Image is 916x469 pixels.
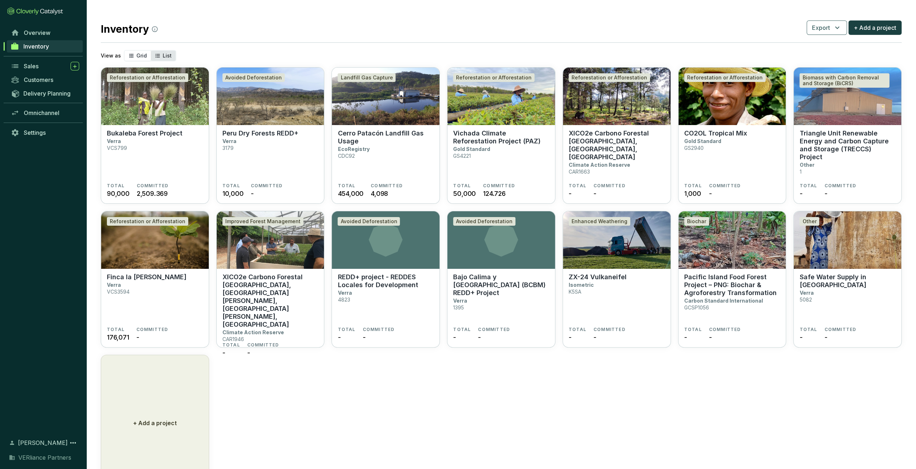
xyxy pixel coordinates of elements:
[7,127,83,139] a: Settings
[107,189,130,198] span: 90,000
[107,217,188,226] div: Reforestation or Afforestation
[136,332,139,342] span: -
[684,273,780,297] p: Pacific Island Food Forest Project – PNG: Biochar & Agroforestry Transformation
[793,67,902,204] a: Triangle Unit Renewable Energy and Carbon Capture and Storage (TRECCS) ProjectBiomass with Carbon...
[24,76,53,83] span: Customers
[794,68,901,125] img: Triangle Unit Renewable Energy and Carbon Capture and Storage (TRECCS) Project
[107,129,182,137] p: Bukaleba Forest Project
[709,332,712,342] span: -
[371,189,388,198] span: 4,098
[453,217,515,226] div: Avoided Deforestation
[331,211,440,348] a: Avoided DeforestationREDD+ project - REDDES Locales for DevelopmentVerra4823TOTAL-COMMITTED-
[453,189,476,198] span: 50,000
[338,146,369,152] p: EcoRegistry
[362,332,365,342] span: -
[137,183,169,189] span: COMMITTED
[24,29,50,36] span: Overview
[684,304,709,311] p: GCSP1056
[684,332,687,342] span: -
[107,273,186,281] p: Finca la [PERSON_NAME]
[23,43,49,50] span: Inventory
[799,183,817,189] span: TOTAL
[222,217,303,226] div: Improved Forest Management
[848,20,902,35] button: + Add a project
[247,348,250,358] span: -
[799,327,817,332] span: TOTAL
[338,189,364,198] span: 454,000
[247,342,279,348] span: COMMITTED
[107,282,121,288] p: Verra
[569,273,627,281] p: ZX-24 Vulkaneifel
[222,329,284,335] p: Climate Action Reserve
[7,40,83,52] a: Inventory
[371,183,403,189] span: COMMITTED
[684,183,702,189] span: TOTAL
[684,129,747,137] p: CO2OL Tropical Mix
[101,22,158,37] h2: Inventory
[338,332,340,342] span: -
[447,211,555,348] a: Avoided DeforestationBajo Calima y [GEOGRAPHIC_DATA] (BCBM) REDD+ ProjectVerra1395TOTAL-COMMITTED-
[684,298,763,304] p: Carbon Standard International
[453,129,549,145] p: Vichada Climate Reforestation Project (PAZ)
[569,162,630,168] p: Climate Action Reserve
[24,63,39,70] span: Sales
[107,327,125,332] span: TOTAL
[569,282,594,288] p: Isometric
[569,189,572,198] span: -
[799,169,801,175] p: 1
[569,332,572,342] span: -
[563,68,671,125] img: XICO2e Carbono Forestal Ejido Pueblo Nuevo, Durango, México
[453,153,471,159] p: GS4221
[854,23,896,32] span: + Add a project
[107,138,121,144] p: Verra
[594,183,626,189] span: COMMITTED
[569,289,581,295] p: K5SA
[799,189,802,198] span: -
[251,183,283,189] span: COMMITTED
[332,68,439,125] img: Cerro Patacón Landfill Gas Usage
[684,189,701,198] span: 1,000
[222,145,234,151] p: 3179
[453,146,490,152] p: Gold Standard
[799,273,895,289] p: Safe Water Supply in [GEOGRAPHIC_DATA]
[23,90,71,97] span: Delivery Planning
[101,68,209,125] img: Bukaleba Forest Project
[101,67,209,204] a: Bukaleba Forest ProjectReforestation or AfforestationBukaleba Forest ProjectVerraVCS799TOTAL90,00...
[684,145,704,151] p: GS2940
[563,211,671,269] img: ZX-24 Vulkaneifel
[222,129,298,137] p: Peru Dry Forests REDD+
[569,217,630,226] div: Enhanced Weathering
[453,183,471,189] span: TOTAL
[338,73,396,82] div: Landfill Gas Capture
[569,327,586,332] span: TOTAL
[678,211,786,269] img: Pacific Island Food Forest Project – PNG: Biochar & Agroforestry Transformation
[217,211,324,269] img: XICO2e Carbono Forestal Ejido Noh Bec, Municipio de Felipe Carrillo Puerto, Estado de Quintana Ro...
[678,67,786,204] a: CO2OL Tropical MixReforestation or AfforestationCO2OL Tropical MixGold StandardGS2940TOTAL1,000CO...
[709,189,712,198] span: -
[222,189,244,198] span: 10,000
[569,73,650,82] div: Reforestation or Afforestation
[222,138,236,144] p: Verra
[684,73,766,82] div: Reforestation or Afforestation
[222,348,225,358] span: -
[222,183,240,189] span: TOTAL
[594,332,596,342] span: -
[133,419,177,427] p: + Add a project
[594,327,626,332] span: COMMITTED
[453,304,464,311] p: 1395
[217,68,324,125] img: Peru Dry Forests REDD+
[684,217,709,226] div: Biochar
[222,273,319,328] p: XICO2e Carbono Forestal [GEOGRAPHIC_DATA], [GEOGRAPHIC_DATA][PERSON_NAME], [GEOGRAPHIC_DATA][PERS...
[222,73,285,82] div: Avoided Deforestation
[563,67,671,204] a: XICO2e Carbono Forestal Ejido Pueblo Nuevo, Durango, MéxicoReforestation or AfforestationXICO2e C...
[137,189,168,198] span: 2,509.369
[447,68,555,125] img: Vichada Climate Reforestation Project (PAZ)
[222,342,240,348] span: TOTAL
[799,217,819,226] div: Other
[362,327,394,332] span: COMMITTED
[709,327,741,332] span: COMMITTED
[453,273,549,297] p: Bajo Calima y [GEOGRAPHIC_DATA] (BCBM) REDD+ Project
[7,107,83,119] a: Omnichannel
[18,453,71,462] span: VERliance Partners
[18,438,68,447] span: [PERSON_NAME]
